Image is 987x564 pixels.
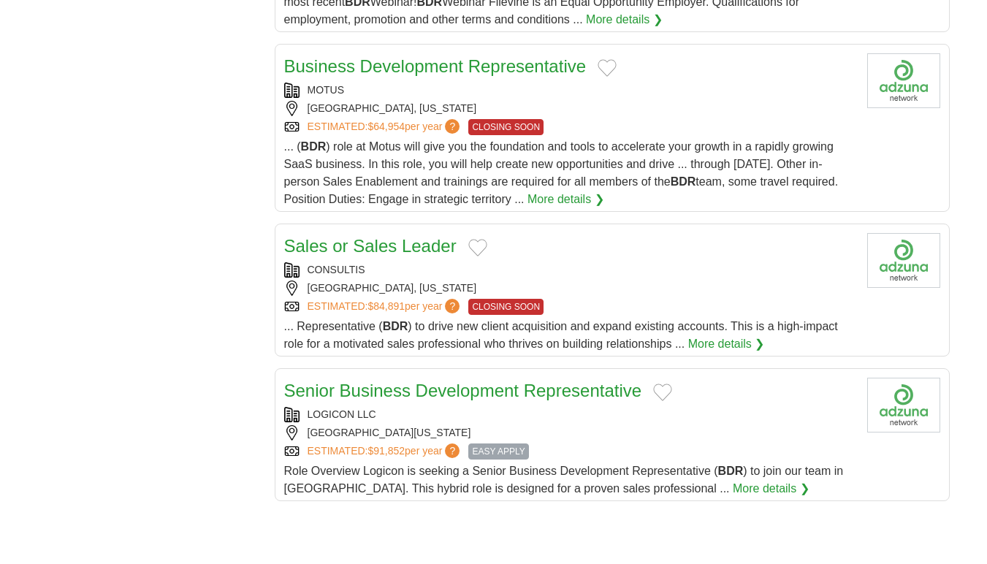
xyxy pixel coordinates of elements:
[284,56,587,76] a: Business Development Representative
[284,83,855,98] div: MOTUS
[468,443,528,460] span: EASY APPLY
[284,140,839,205] span: ... ( ) role at Motus will give you the foundation and tools to accelerate your growth in a rapid...
[284,381,642,400] a: Senior Business Development Representative
[284,262,855,278] div: CONSULTIS
[284,281,855,296] div: [GEOGRAPHIC_DATA], [US_STATE]
[468,299,544,315] span: CLOSING SOON
[653,384,672,401] button: Add to favorite jobs
[733,480,809,498] a: More details ❯
[367,121,405,132] span: $64,954
[867,53,940,108] img: Company logo
[284,407,855,422] div: LOGICON LLC
[383,320,408,332] strong: BDR
[445,119,460,134] span: ?
[445,443,460,458] span: ?
[867,378,940,432] img: Company logo
[308,299,463,315] a: ESTIMATED:$84,891per year?
[301,140,327,153] strong: BDR
[718,465,744,477] strong: BDR
[367,445,405,457] span: $91,852
[284,425,855,441] div: [GEOGRAPHIC_DATA][US_STATE]
[284,236,457,256] a: Sales or Sales Leader
[308,119,463,135] a: ESTIMATED:$64,954per year?
[867,233,940,288] img: Company logo
[598,59,617,77] button: Add to favorite jobs
[688,335,765,353] a: More details ❯
[527,191,604,208] a: More details ❯
[671,175,696,188] strong: BDR
[468,119,544,135] span: CLOSING SOON
[284,101,855,116] div: [GEOGRAPHIC_DATA], [US_STATE]
[367,300,405,312] span: $84,891
[586,11,663,28] a: More details ❯
[308,443,463,460] a: ESTIMATED:$91,852per year?
[284,320,838,350] span: ... Representative ( ) to drive new client acquisition and expand existing accounts. This is a hi...
[284,465,844,495] span: Role Overview Logicon is seeking a Senior Business Development Representative ( ) to join our tea...
[468,239,487,256] button: Add to favorite jobs
[445,299,460,313] span: ?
